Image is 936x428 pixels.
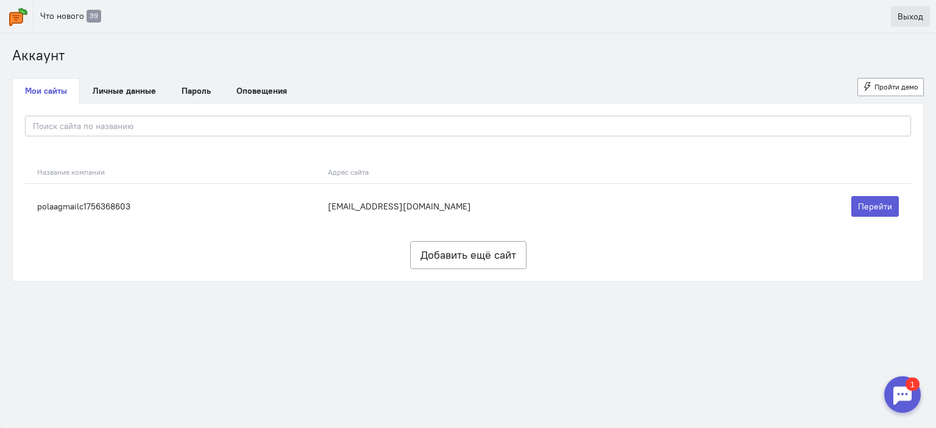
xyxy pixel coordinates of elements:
span: Пройти демо [874,82,918,91]
a: Личные данные [80,78,169,103]
button: Добавить ещё сайт [410,241,526,269]
a: Перейти [851,196,899,217]
input: Поиск сайта по названию [25,116,911,136]
div: 1 [27,7,41,21]
nav: breadcrumb [12,46,924,66]
td: polaagmailc1756368603 [25,183,322,229]
li: Аккаунт [12,46,65,66]
span: 39 [87,10,101,23]
a: Что нового 39 [34,5,108,27]
span: Что нового [40,10,84,21]
a: Выход [891,6,930,27]
a: Пароль [169,78,224,103]
th: Название компании [25,161,322,184]
button: Пройти демо [857,78,924,96]
th: Адрес сайта [322,161,736,184]
a: Мои сайты [12,78,80,103]
td: [EMAIL_ADDRESS][DOMAIN_NAME] [322,183,736,229]
img: carrot-quest.svg [9,8,27,26]
a: Оповещения [224,78,300,103]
